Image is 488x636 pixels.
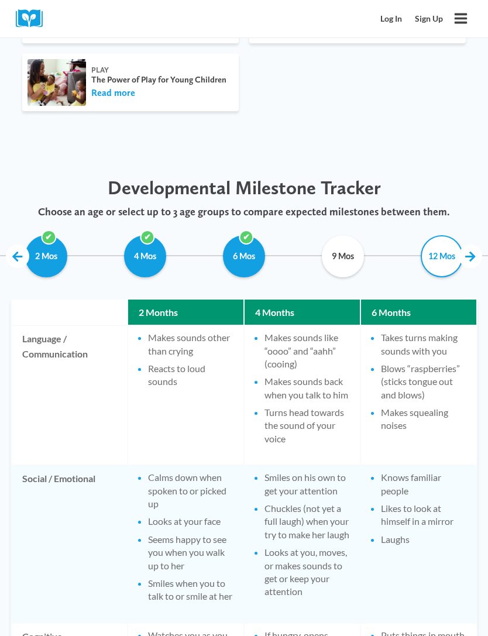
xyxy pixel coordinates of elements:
[245,300,360,325] th: 4 Months
[264,502,349,541] li: Chuckles (not yet a full laugh) when your try to make her laugh
[408,8,449,30] a: Sign Up
[381,471,466,497] li: Knows familiar people
[148,362,233,389] li: Reacts to loud sounds
[108,176,381,199] span: Developmental Milestone Tracker
[148,533,233,572] li: Seems happy to see you when you walk up to her
[381,362,466,401] li: Blows “raspberries” (sticks tongue out and blows)
[381,533,466,546] li: Laughs
[381,406,466,432] li: Makes squealing noises
[381,331,466,357] li: Takes turns making sounds with you
[16,9,51,27] img: Cox Campus
[148,515,233,528] li: Looks at your face
[374,8,449,30] nav: Secondary Mobile Navigation
[91,66,228,75] div: Play
[374,8,409,30] a: Log In
[264,471,349,497] li: Smiles on his own to get your attention
[148,577,233,603] li: Smiles when you to talk to or smile at her
[91,87,135,99] button: Read more
[264,375,349,401] li: Makes sounds back when you talk to him
[381,502,466,528] li: Likes to look at himself in a mirror
[361,300,476,325] th: 6 Months
[22,54,239,111] a: Play The Power of Play for Young Children Read more
[128,300,243,325] th: 2 Months
[12,326,127,465] td: Language / Communication
[148,331,233,357] li: Makes sounds other than crying
[264,406,349,445] li: Turns head towards the sound of your voice
[264,331,349,370] li: Makes sounds like “oooo” and “aahh” (cooing)
[148,471,233,510] li: Calms down when spoken to or picked up
[91,75,228,85] div: The Power of Play for Young Children
[26,58,88,107] img: 0010-Lyra-11-scaled-1.jpg
[449,7,472,30] button: Open menu
[264,546,349,599] li: Looks at you, moves, or makes sounds to get or keep your attention
[22,205,466,218] p: Choose an age or select up to 3 age groups to compare expected milestones between them.
[12,466,127,623] td: Social / Emotional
